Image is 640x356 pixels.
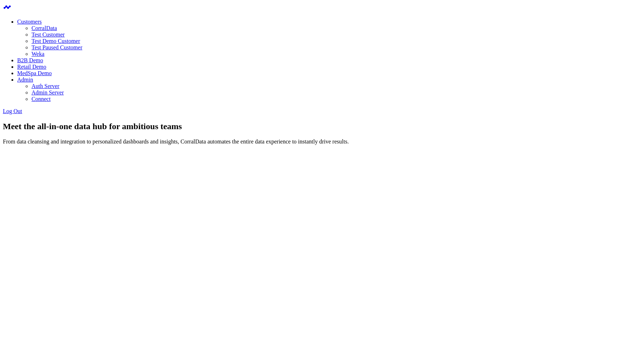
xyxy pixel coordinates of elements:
[31,31,65,38] a: Test Customer
[3,138,637,145] p: From data cleansing and integration to personalized dashboards and insights, CorralData automates...
[17,57,43,63] a: B2B Demo
[31,25,57,31] a: CorralData
[31,89,64,96] a: Admin Server
[31,38,80,44] a: Test Demo Customer
[17,77,33,83] a: Admin
[3,122,637,131] h1: Meet the all-in-one data hub for ambitious teams
[17,70,52,76] a: MedSpa Demo
[31,83,59,89] a: Auth Server
[17,64,46,70] a: Retail Demo
[31,44,82,50] a: Test Paused Customer
[3,108,22,114] a: Log Out
[17,19,42,25] a: Customers
[31,51,44,57] a: Weka
[31,96,50,102] a: Connect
